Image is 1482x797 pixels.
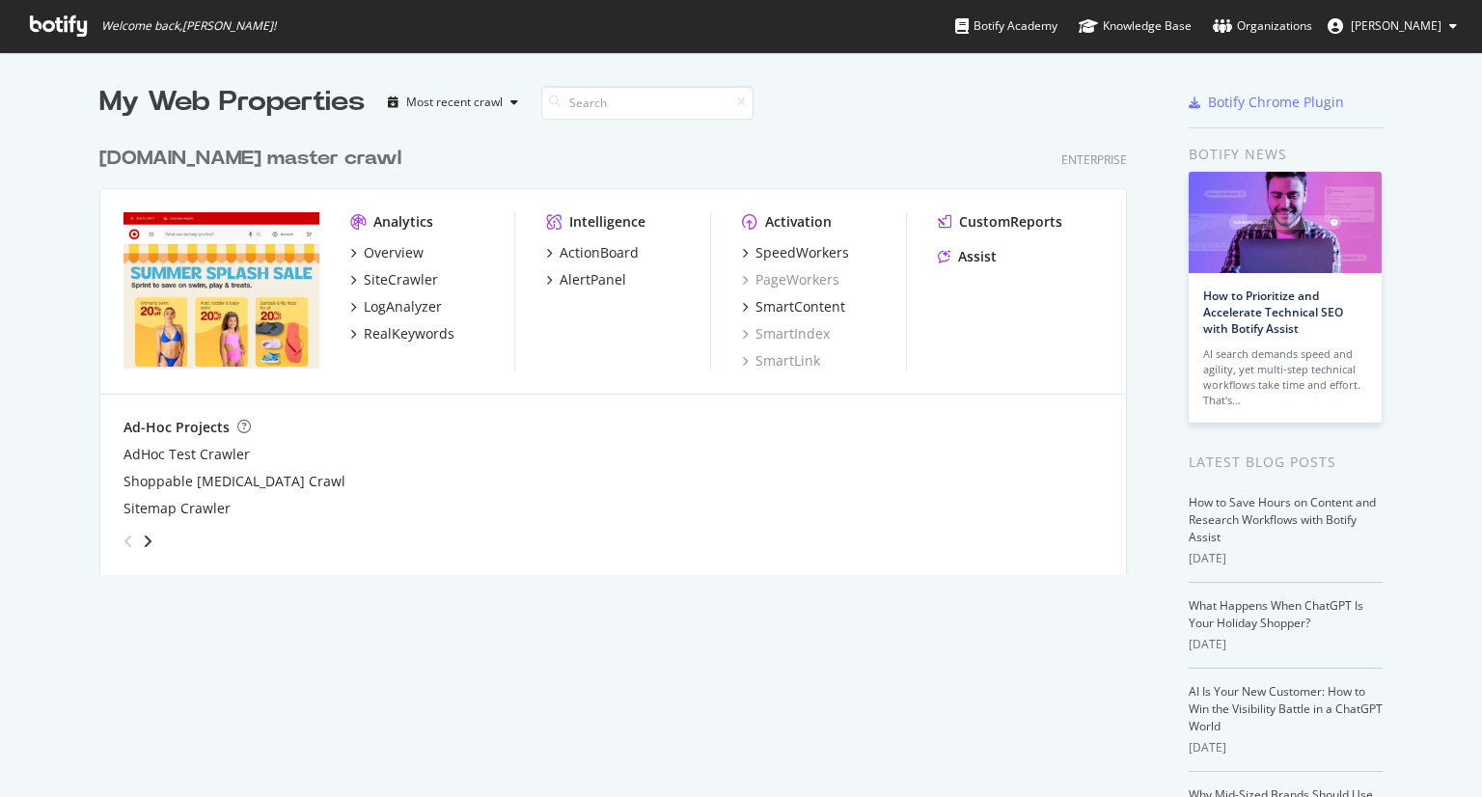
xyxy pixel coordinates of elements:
a: Assist [938,247,997,266]
div: SmartContent [755,297,845,316]
a: SmartContent [742,297,845,316]
a: SiteCrawler [350,270,438,289]
div: Botify Chrome Plugin [1208,93,1344,112]
a: CustomReports [938,212,1062,232]
a: AlertPanel [546,270,626,289]
div: My Web Properties [99,83,365,122]
div: Intelligence [569,212,645,232]
a: SpeedWorkers [742,243,849,262]
div: Ad-Hoc Projects [123,418,230,437]
img: www.target.com [123,212,319,369]
div: Overview [364,243,424,262]
div: [DATE] [1189,636,1383,653]
input: Search [541,86,754,120]
div: [DATE] [1189,550,1383,567]
a: Overview [350,243,424,262]
a: Shoppable [MEDICAL_DATA] Crawl [123,472,345,491]
div: AI search demands speed and agility, yet multi-step technical workflows take time and effort. Tha... [1203,346,1367,408]
img: How to Prioritize and Accelerate Technical SEO with Botify Assist [1189,172,1382,273]
a: How to Save Hours on Content and Research Workflows with Botify Assist [1189,494,1376,545]
a: How to Prioritize and Accelerate Technical SEO with Botify Assist [1203,288,1343,337]
a: Botify Chrome Plugin [1189,93,1344,112]
div: RealKeywords [364,324,454,344]
div: Knowledge Base [1079,16,1192,36]
a: What Happens When ChatGPT Is Your Holiday Shopper? [1189,597,1363,631]
div: Botify news [1189,144,1383,165]
a: [DOMAIN_NAME] master crawl [99,145,409,173]
div: ActionBoard [560,243,639,262]
span: Welcome back, [PERSON_NAME] ! [101,18,276,34]
a: AdHoc Test Crawler [123,445,250,464]
div: CustomReports [959,212,1062,232]
div: Organizations [1213,16,1312,36]
div: Latest Blog Posts [1189,452,1383,473]
div: Assist [958,247,997,266]
button: Most recent crawl [380,87,526,118]
div: Most recent crawl [406,96,503,108]
a: Sitemap Crawler [123,499,231,518]
a: PageWorkers [742,270,839,289]
div: angle-left [116,526,141,557]
span: Chandana Yandamuri [1351,17,1441,34]
div: Analytics [373,212,433,232]
div: grid [99,122,1142,575]
button: [PERSON_NAME] [1312,11,1472,41]
div: Enterprise [1061,151,1127,168]
div: [DOMAIN_NAME] master crawl [99,145,401,173]
div: SiteCrawler [364,270,438,289]
a: RealKeywords [350,324,454,344]
div: SpeedWorkers [755,243,849,262]
a: LogAnalyzer [350,297,442,316]
div: Activation [765,212,832,232]
div: AlertPanel [560,270,626,289]
a: AI Is Your New Customer: How to Win the Visibility Battle in a ChatGPT World [1189,683,1383,734]
div: angle-right [141,532,154,551]
div: LogAnalyzer [364,297,442,316]
div: Botify Academy [955,16,1057,36]
div: [DATE] [1189,739,1383,756]
a: SmartIndex [742,324,830,344]
a: SmartLink [742,351,820,371]
a: ActionBoard [546,243,639,262]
